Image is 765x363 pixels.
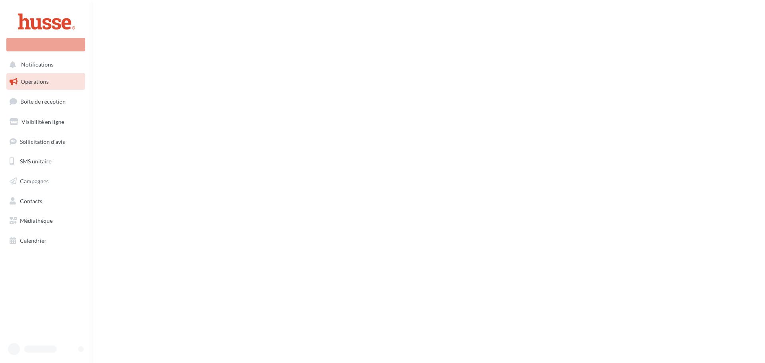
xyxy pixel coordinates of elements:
a: Calendrier [5,232,87,249]
span: Notifications [21,61,53,68]
span: Visibilité en ligne [22,118,64,125]
span: Calendrier [20,237,47,244]
a: Contacts [5,193,87,210]
span: SMS unitaire [20,158,51,165]
span: Médiathèque [20,217,53,224]
span: Campagnes [20,178,49,184]
a: Médiathèque [5,212,87,229]
a: Sollicitation d'avis [5,133,87,150]
span: Contacts [20,198,42,204]
a: Opérations [5,73,87,90]
a: Boîte de réception [5,93,87,110]
div: Nouvelle campagne [6,38,85,51]
span: Boîte de réception [20,98,66,105]
a: Visibilité en ligne [5,114,87,130]
span: Opérations [21,78,49,85]
a: SMS unitaire [5,153,87,170]
a: Campagnes [5,173,87,190]
span: Sollicitation d'avis [20,138,65,145]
